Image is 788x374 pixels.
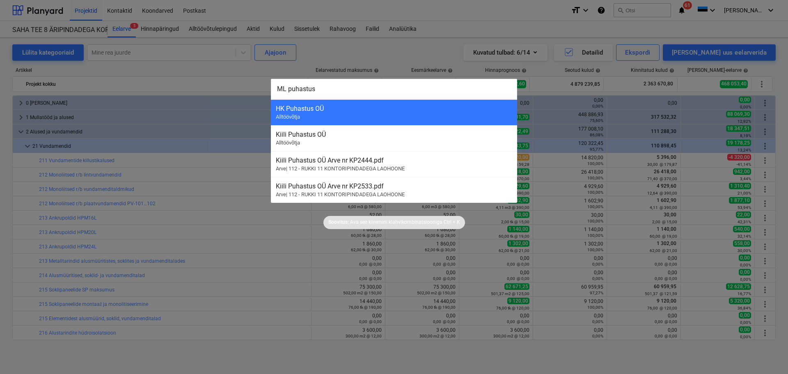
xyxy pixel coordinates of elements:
div: Kiili Puhastus OÜAlltöövõtja [271,125,517,151]
div: Kiili Puhastus OÜ Arve nr KP2533.pdfArve| 112 - RUKKI 11 KONTORIPINDADEGA LAOHOONE [271,177,517,203]
div: Soovitus:Ava see kiiremini klahvikombinatsioonigaCtrl + K [323,216,465,229]
span: Alltöövõtja [276,114,300,120]
div: Vestlusvidin [747,335,788,374]
input: Otsi projekte, eelarveridu, lepinguid, akte, alltöövõtjaid... [271,79,517,99]
div: Kiili Puhastus OÜ Arve nr KP2444.pdfArve| 112 - RUKKI 11 KONTORIPINDADEGA LAOHOONE [271,151,517,177]
span: Arve | 112 - RUKKI 11 KONTORIPINDADEGA LAOHOONE [276,165,405,172]
p: Ava see kiiremini klahvikombinatsiooniga [350,219,442,226]
div: HK Puhastus OÜAlltöövõtja [271,99,517,125]
div: Kiili Puhastus OÜ Arve nr KP2533.pdf [276,182,512,190]
div: Kiili Puhastus OÜ [276,131,512,138]
iframe: Chat Widget [747,335,788,374]
div: HK Puhastus OÜ [276,105,512,112]
div: Kiili Puhastus OÜ Arve nr KP2444.pdf [276,156,512,164]
p: Soovitus: [328,219,349,226]
p: Ctrl + K [444,219,460,226]
span: Arve | 112 - RUKKI 11 KONTORIPINDADEGA LAOHOONE [276,191,405,197]
span: Alltöövõtja [276,140,300,146]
